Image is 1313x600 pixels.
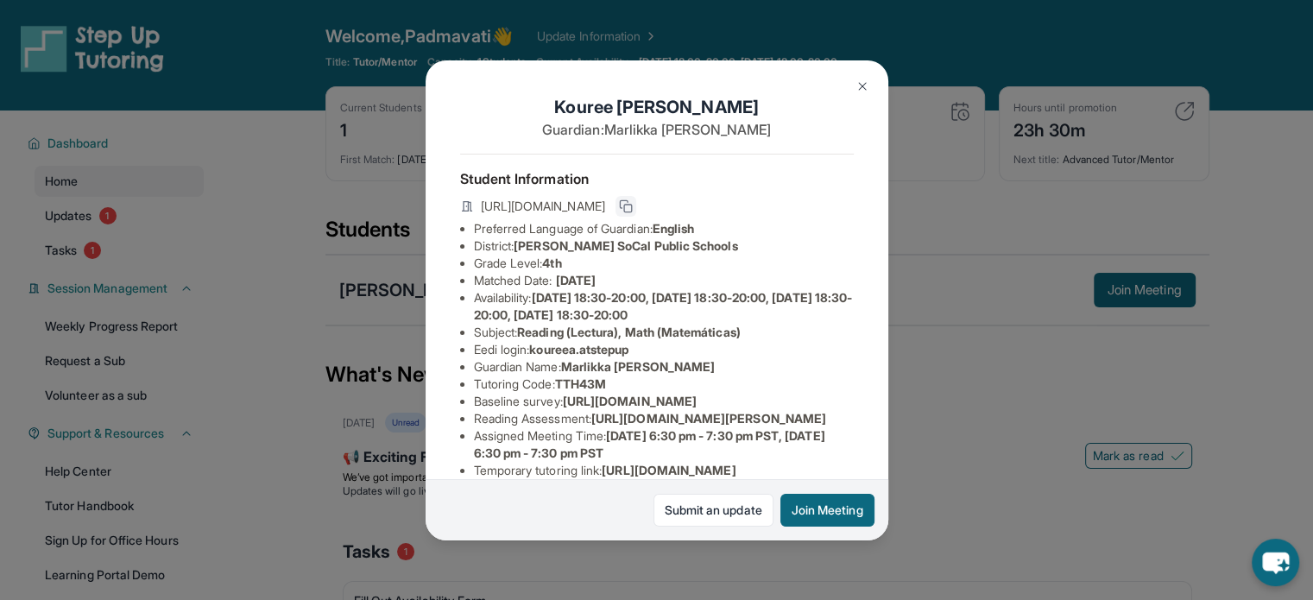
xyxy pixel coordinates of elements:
[474,289,854,324] li: Availability:
[474,393,854,410] li: Baseline survey :
[517,325,741,339] span: Reading (Lectura), Math (Matemáticas)
[474,290,853,322] span: [DATE] 18:30-20:00, [DATE] 18:30-20:00, [DATE] 18:30-20:00, [DATE] 18:30-20:00
[780,494,874,527] button: Join Meeting
[602,463,735,477] span: [URL][DOMAIN_NAME]
[542,256,561,270] span: 4th
[474,272,854,289] li: Matched Date:
[474,324,854,341] li: Subject :
[563,394,697,408] span: [URL][DOMAIN_NAME]
[474,220,854,237] li: Preferred Language of Guardian:
[474,237,854,255] li: District:
[474,462,854,479] li: Temporary tutoring link :
[460,119,854,140] p: Guardian: Marlikka [PERSON_NAME]
[514,238,737,253] span: [PERSON_NAME] SoCal Public Schools
[615,196,636,217] button: Copy link
[474,427,854,462] li: Assigned Meeting Time :
[529,342,628,357] span: koureea.atstepup
[474,376,854,393] li: Tutoring Code :
[855,79,869,93] img: Close Icon
[474,255,854,272] li: Grade Level:
[1252,539,1299,586] button: chat-button
[561,359,716,374] span: Marlikka [PERSON_NAME]
[474,428,825,460] span: [DATE] 6:30 pm - 7:30 pm PST, [DATE] 6:30 pm - 7:30 pm PST
[460,95,854,119] h1: Kouree [PERSON_NAME]
[591,411,826,426] span: [URL][DOMAIN_NAME][PERSON_NAME]
[653,221,695,236] span: English
[481,198,605,215] span: [URL][DOMAIN_NAME]
[460,168,854,189] h4: Student Information
[653,494,773,527] a: Submit an update
[556,273,596,287] span: [DATE]
[474,410,854,427] li: Reading Assessment :
[555,376,606,391] span: TTH43M
[474,341,854,358] li: Eedi login :
[474,358,854,376] li: Guardian Name :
